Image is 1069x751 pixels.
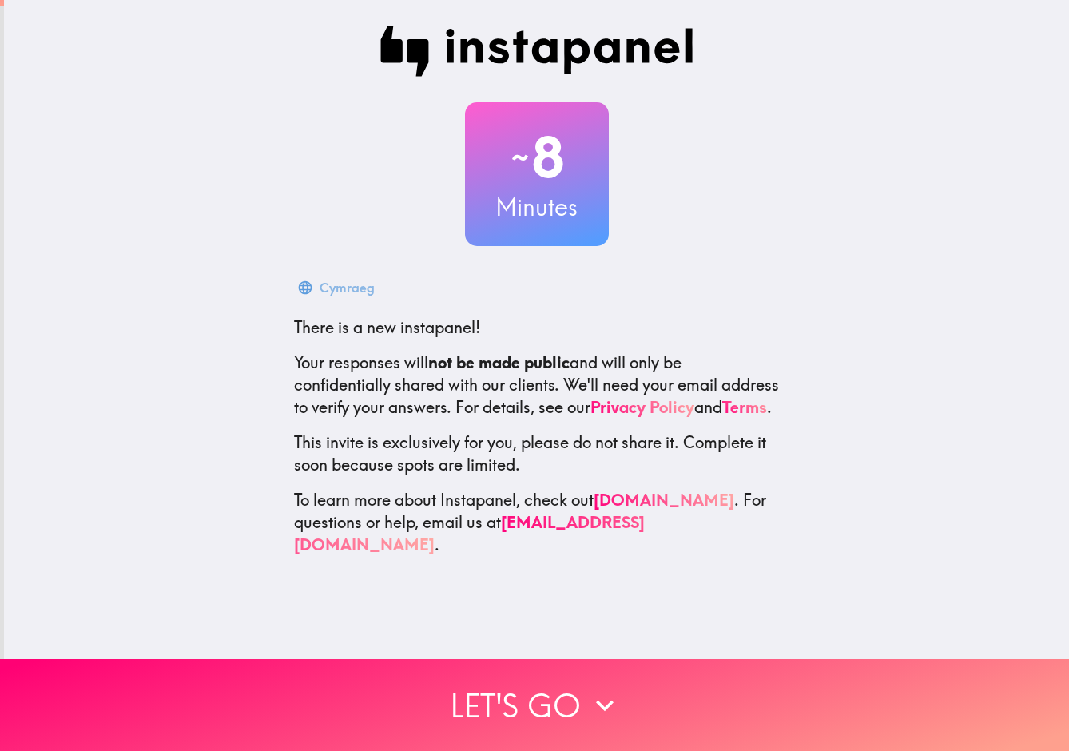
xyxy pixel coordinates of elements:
[465,125,609,190] h2: 8
[380,26,693,77] img: Instapanel
[294,489,780,556] p: To learn more about Instapanel, check out . For questions or help, email us at .
[590,397,694,417] a: Privacy Policy
[722,397,767,417] a: Terms
[509,133,531,181] span: ~
[320,276,375,299] div: Cymraeg
[294,431,780,476] p: This invite is exclusively for you, please do not share it. Complete it soon because spots are li...
[294,317,480,337] span: There is a new instapanel!
[294,352,780,419] p: Your responses will and will only be confidentially shared with our clients. We'll need your emai...
[594,490,734,510] a: [DOMAIN_NAME]
[428,352,570,372] b: not be made public
[294,512,645,554] a: [EMAIL_ADDRESS][DOMAIN_NAME]
[465,190,609,224] h3: Minutes
[294,272,381,304] button: Cymraeg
